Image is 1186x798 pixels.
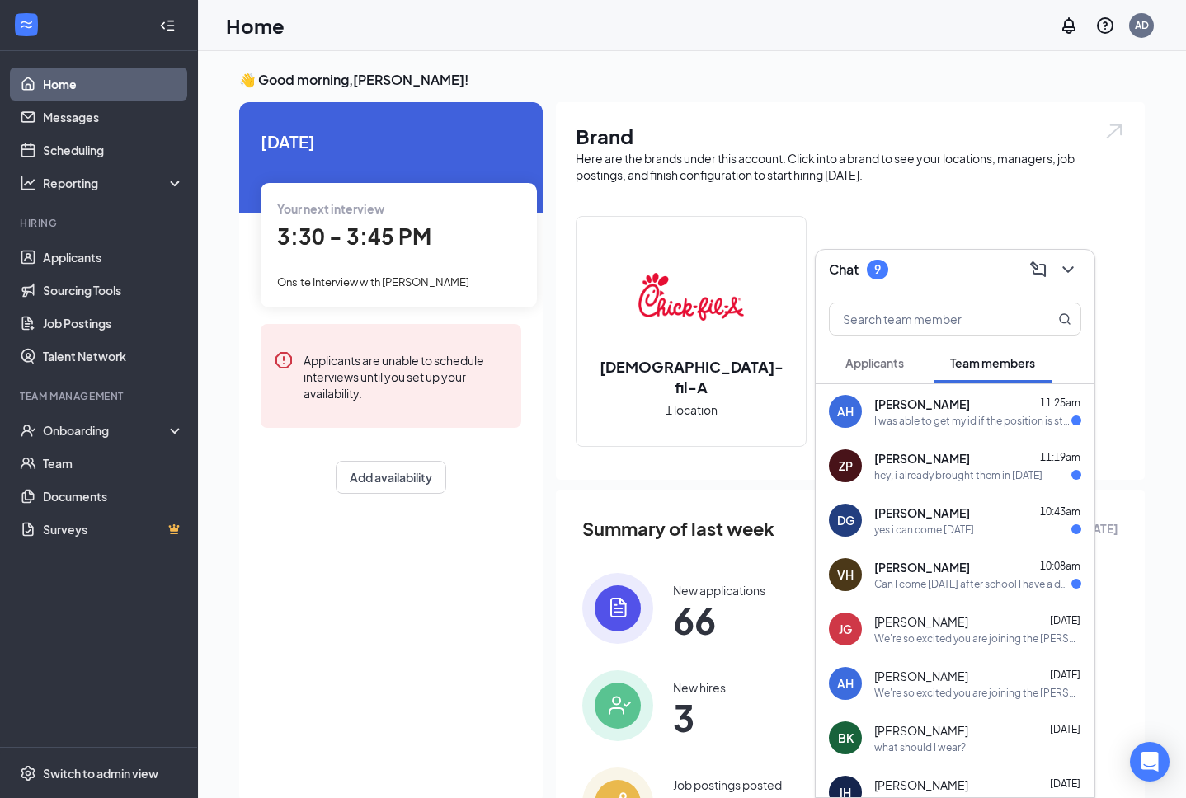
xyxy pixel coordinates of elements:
div: BK [838,730,854,746]
span: [PERSON_NAME] [874,505,970,521]
span: 3:30 - 3:45 PM [277,223,431,250]
svg: ChevronDown [1058,260,1078,279]
div: We're so excited you are joining the [PERSON_NAME][GEOGRAPHIC_DATA] FSU [DEMOGRAPHIC_DATA]-fil-At... [874,631,1081,645]
div: DG [837,512,854,528]
span: 1 location [666,401,718,419]
span: [DATE] [261,129,521,154]
span: [PERSON_NAME] [874,559,970,575]
div: Applicants are unable to schedule interviews until you set up your availability. [304,350,508,401]
div: hey, i already brought them in [DATE] [874,468,1042,482]
div: ZP [839,458,853,474]
a: Scheduling [43,134,184,167]
h1: Brand [576,122,1125,150]
h3: 👋 Good morning, [PERSON_NAME] ! [239,71,1145,89]
button: ChevronDown [1055,256,1081,283]
span: Applicants [845,355,904,370]
a: SurveysCrown [43,513,184,546]
img: icon [582,573,653,644]
div: AH [837,675,854,692]
img: open.6027fd2a22e1237b5b06.svg [1104,122,1125,141]
svg: ComposeMessage [1028,260,1048,279]
span: [DATE] [1050,669,1080,681]
span: [PERSON_NAME] [874,722,968,739]
a: Job Postings [43,307,184,340]
h2: [DEMOGRAPHIC_DATA]-fil-A [577,356,806,397]
div: JG [839,621,852,637]
button: ComposeMessage [1025,256,1052,283]
h1: Home [226,12,285,40]
a: Messages [43,101,184,134]
span: 66 [673,605,765,635]
div: New hires [673,679,726,696]
span: [PERSON_NAME] [874,396,970,412]
span: [PERSON_NAME] [874,613,968,630]
div: AH [837,403,854,420]
a: Home [43,68,184,101]
span: 11:19am [1040,451,1080,463]
span: Summary of last week [582,514,774,543]
div: Here are the brands under this account. Click into a brand to see your locations, managers, job p... [576,150,1125,183]
img: icon [582,670,653,741]
a: Sourcing Tools [43,274,184,307]
div: Can I come [DATE] after school I have a doctor's appointment [DATE] [874,577,1071,591]
a: Team [43,447,184,480]
div: New applications [673,582,765,598]
svg: Error [274,350,294,370]
span: Team members [950,355,1035,370]
span: 10:08am [1040,560,1080,572]
button: Add availability [336,461,446,494]
span: 3 [673,702,726,732]
div: Reporting [43,175,185,191]
a: Documents [43,480,184,513]
span: [PERSON_NAME] [874,777,968,793]
svg: Notifications [1059,16,1079,35]
img: Chick-fil-A [638,244,744,350]
div: Job postings posted [673,777,782,793]
svg: Collapse [159,17,176,34]
span: [PERSON_NAME] [874,668,968,684]
span: [DATE] [1050,777,1080,790]
div: I was able to get my id if the position is still available I would be happy to come in [874,414,1071,428]
div: Switch to admin view [43,765,158,782]
input: Search team member [830,303,1025,335]
div: Onboarding [43,422,170,439]
svg: Settings [20,765,36,782]
svg: QuestionInfo [1095,16,1115,35]
div: Hiring [20,216,181,230]
div: Team Management [20,389,181,403]
div: We're so excited you are joining the [PERSON_NAME][GEOGRAPHIC_DATA] FSU [DEMOGRAPHIC_DATA]-fil-At... [874,686,1081,700]
div: yes i can come [DATE] [874,523,974,537]
div: Open Intercom Messenger [1130,742,1170,782]
div: AD [1135,18,1149,32]
span: Onsite Interview with [PERSON_NAME] [277,275,469,289]
span: 10:43am [1040,505,1080,518]
span: 11:25am [1040,397,1080,409]
span: [DATE] [1050,614,1080,627]
div: VH [837,566,854,583]
div: 9 [874,262,881,276]
h3: Chat [829,261,859,279]
span: Your next interview [277,201,384,216]
span: [PERSON_NAME] [874,450,970,467]
svg: WorkstreamLogo [18,16,35,33]
a: Talent Network [43,340,184,373]
div: what should I wear? [874,740,966,754]
svg: UserCheck [20,422,36,439]
a: Applicants [43,241,184,274]
svg: MagnifyingGlass [1058,312,1071,326]
svg: Analysis [20,175,36,191]
span: [DATE] [1050,723,1080,735]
